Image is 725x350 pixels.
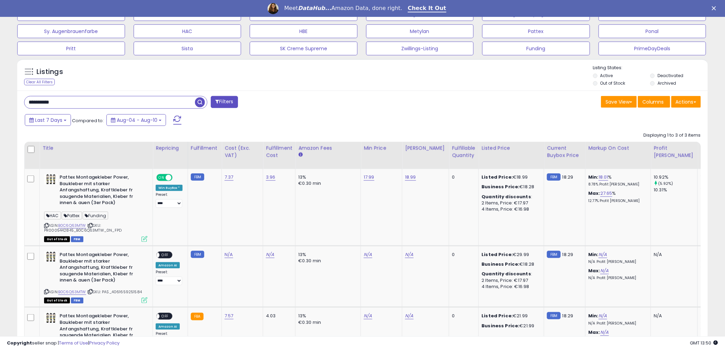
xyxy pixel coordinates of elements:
img: 414-3ndHOHL._SL40_.jpg [44,313,58,323]
a: N/A [599,251,607,258]
div: % [588,174,645,187]
b: Listed Price: [481,174,513,180]
button: HBE [250,24,358,38]
button: Metylan [366,24,474,38]
small: FBM [547,173,560,181]
span: 2025-08-18 13:50 GMT [690,340,718,346]
div: Amazon Fees [298,145,358,152]
p: 8.78% Profit [PERSON_NAME] [588,182,645,187]
span: All listings that are currently out of stock and unavailable for purchase on Amazon [44,236,70,242]
a: B0C6Q63MTW [58,289,86,295]
div: : [481,194,539,200]
div: €0.30 min [298,180,355,187]
div: Min Price [364,145,399,152]
a: N/A [364,312,372,319]
button: Funding [482,42,590,55]
a: B0C6Q63MTW [58,223,86,229]
span: HAC [44,212,61,220]
button: HAC [134,24,241,38]
b: Min: [588,251,599,258]
span: | SKU: PAS_4061659251584 [87,289,142,295]
div: €29.99 [481,252,539,258]
a: Terms of Use [59,340,88,346]
span: 18.29 [562,174,573,180]
button: Ponal [599,24,706,38]
span: All listings that are currently out of stock and unavailable for purchase on Amazon [44,298,70,304]
p: N/A Profit [PERSON_NAME] [588,276,645,280]
div: 4 Items, Price: €16.98 [481,284,539,290]
label: Archived [657,80,676,86]
b: Business Price: [481,322,519,329]
th: The percentage added to the cost of goods (COGS) that forms the calculator for Min & Max prices. [586,142,651,169]
div: ASIN: [44,174,147,241]
button: Save View [601,96,637,108]
button: SK Creme Supreme [250,42,358,55]
div: 10.31% [654,187,697,193]
div: Preset: [156,192,183,208]
span: Pattex [62,212,82,220]
label: Active [600,73,613,78]
div: N/A [654,252,692,258]
small: FBA [191,313,204,320]
a: 27.65 [600,190,612,197]
small: (0%) [701,320,710,325]
div: Title [42,145,150,152]
a: 18.01 [599,174,608,181]
div: €0.30 min [298,319,355,326]
div: Meet Amazon Data, done right. [284,5,402,12]
div: 0 [452,174,473,180]
div: seller snap | | [7,340,120,347]
a: N/A [600,329,609,336]
small: FBM [191,173,204,181]
div: Markup on Cost [588,145,648,152]
span: OFF [159,252,170,258]
div: : [481,271,539,277]
a: N/A [600,267,609,274]
a: N/A [364,251,372,258]
a: N/A [405,312,413,319]
div: €21.99 [481,323,539,329]
b: Max: [588,329,600,336]
img: 414-3ndHOHL._SL40_.jpg [44,174,58,184]
a: 18.99 [405,174,416,181]
button: Pattex [482,24,590,38]
div: Preset: [156,270,183,285]
b: Pattex Montagekleber Power, Baukleber mit starker Anfangshaftung, Kraftkleber fr saugende Materia... [60,313,143,347]
span: Last 7 Days [35,117,62,124]
p: 12.77% Profit [PERSON_NAME] [588,199,645,203]
img: 414-3ndHOHL._SL40_.jpg [44,252,58,262]
span: Columns [642,98,664,105]
button: Filters [211,96,238,108]
div: Displaying 1 to 3 of 3 items [643,132,701,139]
span: Compared to: [72,117,104,124]
small: (5.92%) [659,181,673,186]
div: Repricing [156,145,185,152]
div: €18.28 [481,184,539,190]
button: Sista [134,42,241,55]
b: Business Price: [481,183,519,190]
div: 13% [298,174,355,180]
span: Funding [83,212,108,220]
div: €0.30 min [298,258,355,264]
button: Sy. Augenbrauenfarbe [17,24,125,38]
a: Privacy Policy [89,340,120,346]
b: Pattex Montagekleber Power, Baukleber mit starker Anfangshaftung, Kraftkleber fr saugende Materia... [60,174,143,208]
div: 2 Items, Price: €17.97 [481,200,539,206]
a: N/A [266,251,274,258]
a: Check It Out [408,5,446,12]
div: 0 [452,252,473,258]
div: Clear All Filters [24,79,55,85]
div: Listed Price [481,145,541,152]
span: | SKU: PR0005442845_B0C6Q63MTW_0N_FPD [44,223,122,233]
p: N/A Profit [PERSON_NAME] [588,259,645,264]
label: Out of Stock [600,80,625,86]
small: FBM [547,251,560,258]
b: Min: [588,174,599,180]
label: Deactivated [657,73,683,78]
a: N/A [599,312,607,319]
div: Cost (Exc. VAT) [225,145,260,159]
small: Amazon Fees. [298,152,302,158]
div: 4.03 [266,313,290,319]
b: Min: [588,312,599,319]
a: N/A [225,251,233,258]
